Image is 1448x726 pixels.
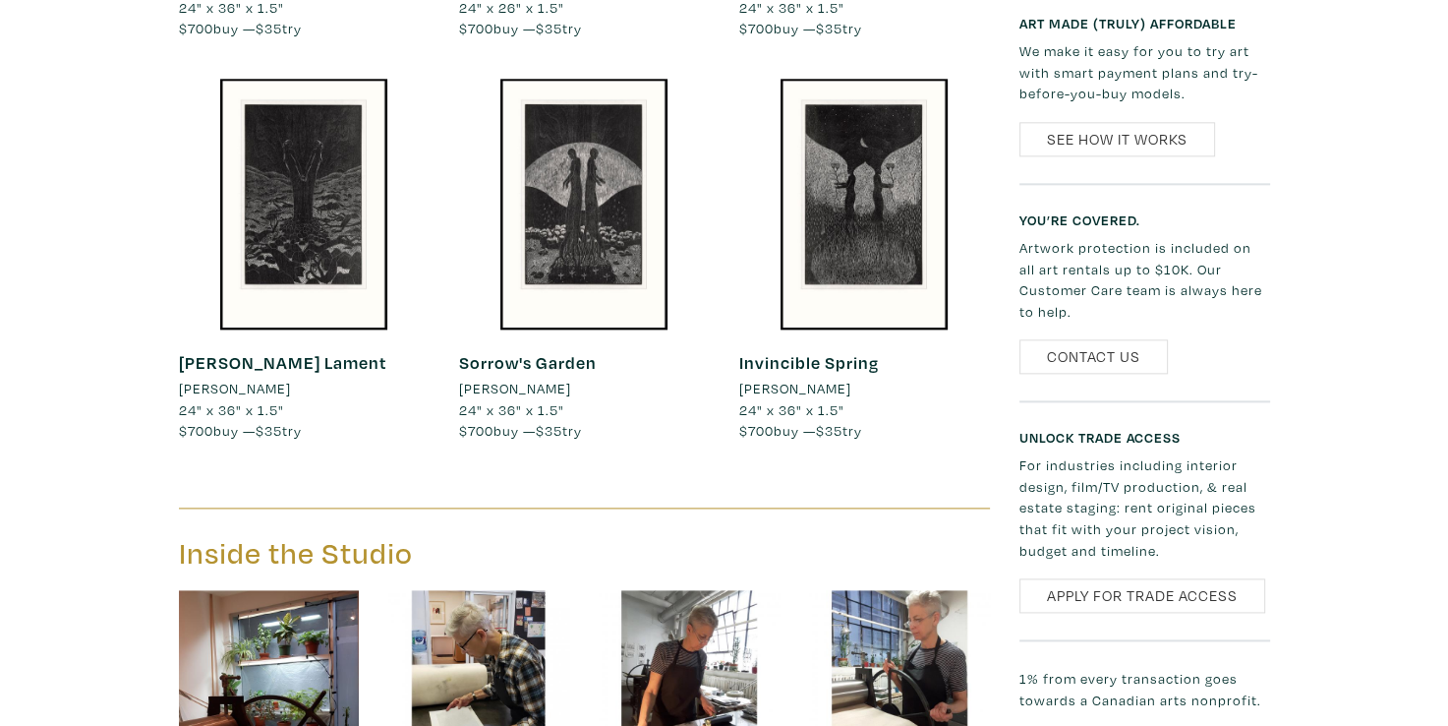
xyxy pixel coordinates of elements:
span: $35 [815,421,841,440]
a: [PERSON_NAME] [179,378,430,399]
span: $700 [458,19,492,37]
span: $35 [535,421,561,440]
a: [PERSON_NAME] Lament [179,351,386,374]
span: 24" x 36" x 1.5" [738,400,843,419]
li: [PERSON_NAME] [458,378,570,399]
span: $700 [738,19,773,37]
span: $35 [256,19,282,37]
h6: Art made (truly) affordable [1019,15,1270,31]
p: We make it easy for you to try art with smart payment plans and try-before-you-buy models. [1019,40,1270,104]
h6: Unlock Trade Access [1019,429,1270,446]
a: Invincible Spring [738,351,878,374]
span: buy — try [738,19,861,37]
span: buy — try [179,421,302,440]
span: buy — try [179,19,302,37]
span: 24" x 36" x 1.5" [179,400,284,419]
p: Artwork protection is included on all art rentals up to $10K. Our Customer Care team is always he... [1019,237,1270,322]
span: $700 [179,421,213,440]
span: $700 [458,421,492,440]
span: buy — try [738,421,861,440]
span: $35 [815,19,841,37]
a: See How It Works [1019,122,1215,156]
a: [PERSON_NAME] [738,378,989,399]
h3: Inside the Studio [179,535,570,573]
h6: You’re covered. [1019,212,1270,228]
span: buy — try [458,421,581,440]
span: $35 [256,421,282,440]
a: [PERSON_NAME] [458,378,709,399]
li: [PERSON_NAME] [179,378,291,399]
span: buy — try [458,19,581,37]
p: 1% from every transaction goes towards a Canadian arts nonprofit. [1019,668,1270,710]
a: Apply for Trade Access [1019,578,1265,613]
span: 24" x 36" x 1.5" [458,400,563,419]
a: Contact Us [1019,339,1168,374]
p: For industries including interior design, film/TV production, & real estate staging: rent origina... [1019,454,1270,561]
li: [PERSON_NAME] [738,378,850,399]
a: Sorrow's Garden [458,351,596,374]
span: $700 [738,421,773,440]
span: $700 [179,19,213,37]
span: $35 [535,19,561,37]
